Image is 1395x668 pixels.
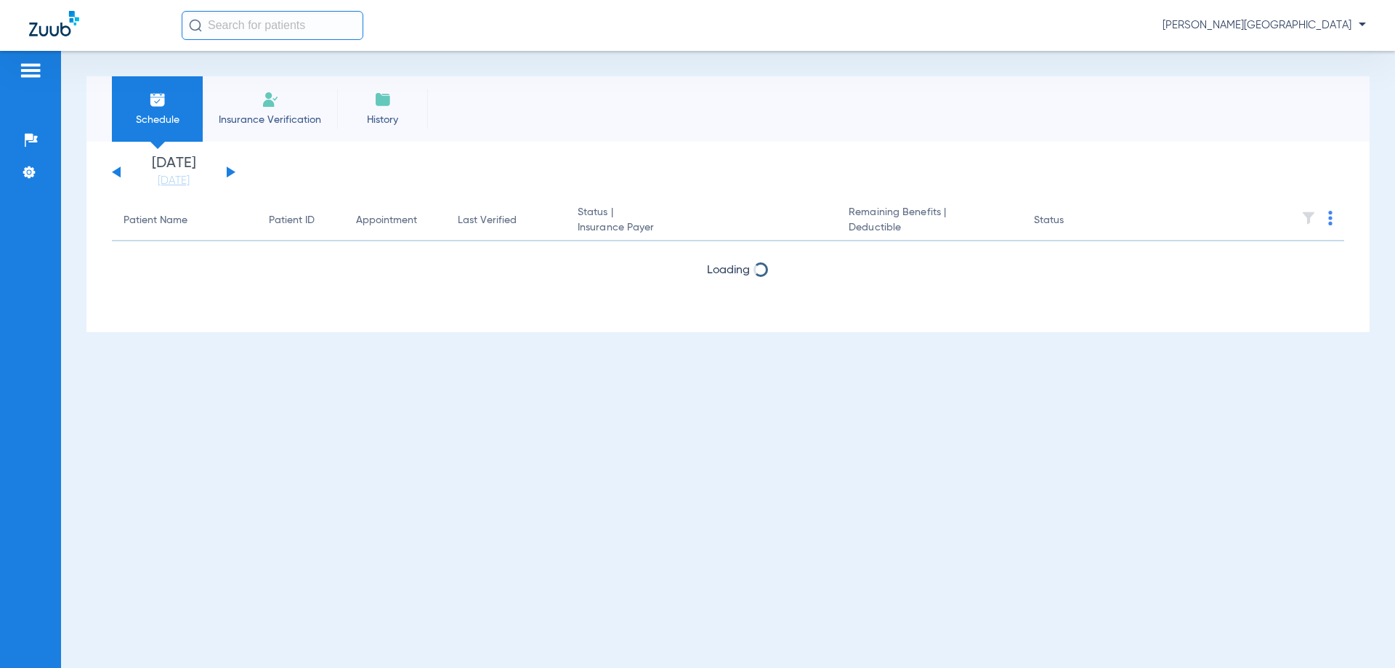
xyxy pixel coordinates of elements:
[578,220,825,236] span: Insurance Payer
[1022,201,1120,241] th: Status
[1162,18,1366,33] span: [PERSON_NAME][GEOGRAPHIC_DATA]
[182,11,363,40] input: Search for patients
[356,213,434,228] div: Appointment
[1328,211,1333,225] img: group-dot-blue.svg
[458,213,554,228] div: Last Verified
[214,113,326,127] span: Insurance Verification
[374,91,392,108] img: History
[262,91,279,108] img: Manual Insurance Verification
[19,62,42,79] img: hamburger-icon
[130,156,217,188] li: [DATE]
[566,201,837,241] th: Status |
[1301,211,1316,225] img: filter.svg
[269,213,333,228] div: Patient ID
[707,265,750,276] span: Loading
[348,113,417,127] span: History
[837,201,1022,241] th: Remaining Benefits |
[130,174,217,188] a: [DATE]
[124,213,187,228] div: Patient Name
[29,11,79,36] img: Zuub Logo
[458,213,517,228] div: Last Verified
[124,213,246,228] div: Patient Name
[189,19,202,32] img: Search Icon
[149,91,166,108] img: Schedule
[849,220,1010,236] span: Deductible
[356,213,417,228] div: Appointment
[269,213,315,228] div: Patient ID
[123,113,192,127] span: Schedule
